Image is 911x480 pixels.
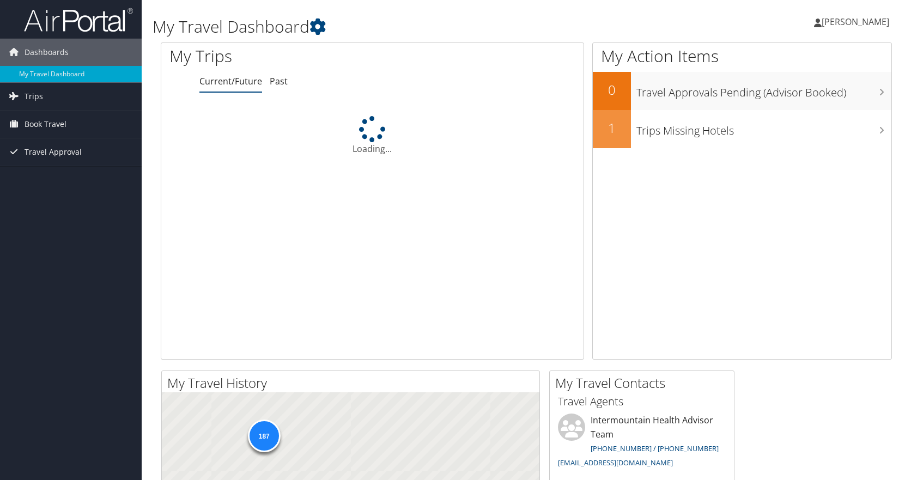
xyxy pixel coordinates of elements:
div: Loading... [161,116,584,155]
h1: My Trips [169,45,399,68]
h2: My Travel Contacts [555,374,734,392]
h1: My Action Items [593,45,891,68]
span: Dashboards [25,39,69,66]
span: Trips [25,83,43,110]
span: [PERSON_NAME] [822,16,889,28]
h3: Travel Agents [558,394,726,409]
img: airportal-logo.png [24,7,133,33]
a: [PHONE_NUMBER] / [PHONE_NUMBER] [591,443,719,453]
h3: Trips Missing Hotels [636,118,891,138]
h2: 0 [593,81,631,99]
span: Travel Approval [25,138,82,166]
h2: My Travel History [167,374,539,392]
a: Current/Future [199,75,262,87]
span: Book Travel [25,111,66,138]
a: 1Trips Missing Hotels [593,110,891,148]
h3: Travel Approvals Pending (Advisor Booked) [636,80,891,100]
h2: 1 [593,119,631,137]
li: Intermountain Health Advisor Team [552,414,731,472]
a: [PERSON_NAME] [814,5,900,38]
a: 0Travel Approvals Pending (Advisor Booked) [593,72,891,110]
a: Past [270,75,288,87]
h1: My Travel Dashboard [153,15,651,38]
div: 187 [247,420,280,452]
a: [EMAIL_ADDRESS][DOMAIN_NAME] [558,458,673,467]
